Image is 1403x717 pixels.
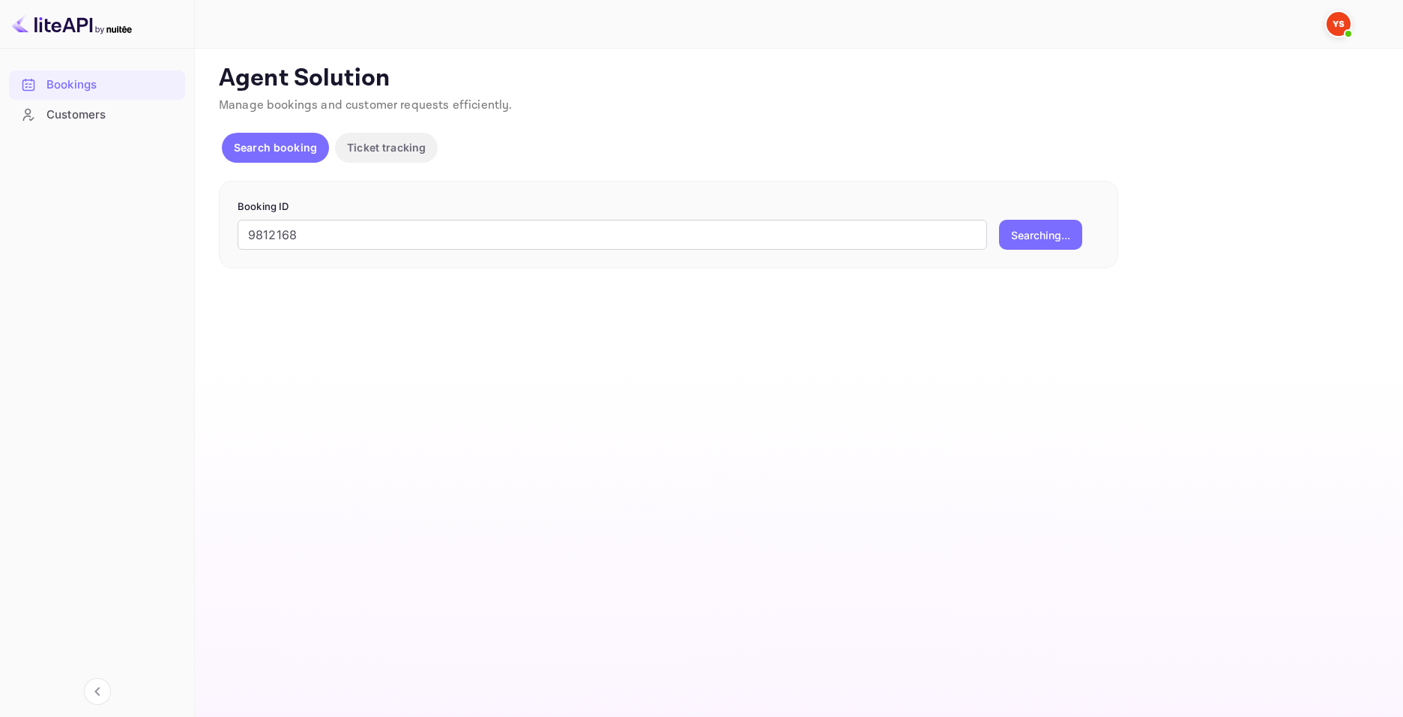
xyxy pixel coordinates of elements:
input: Enter Booking ID (e.g., 63782194) [238,220,987,250]
img: LiteAPI logo [12,12,132,36]
a: Bookings [9,70,185,98]
img: Yandex Support [1327,12,1351,36]
p: Agent Solution [219,64,1376,94]
div: Customers [9,100,185,130]
div: Bookings [9,70,185,100]
p: Ticket tracking [347,139,426,155]
div: Bookings [46,76,178,94]
span: Manage bookings and customer requests efficiently. [219,97,513,113]
a: Customers [9,100,185,128]
button: Searching... [999,220,1082,250]
button: Collapse navigation [84,678,111,705]
div: Customers [46,106,178,124]
p: Search booking [234,139,317,155]
p: Booking ID [238,199,1099,214]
